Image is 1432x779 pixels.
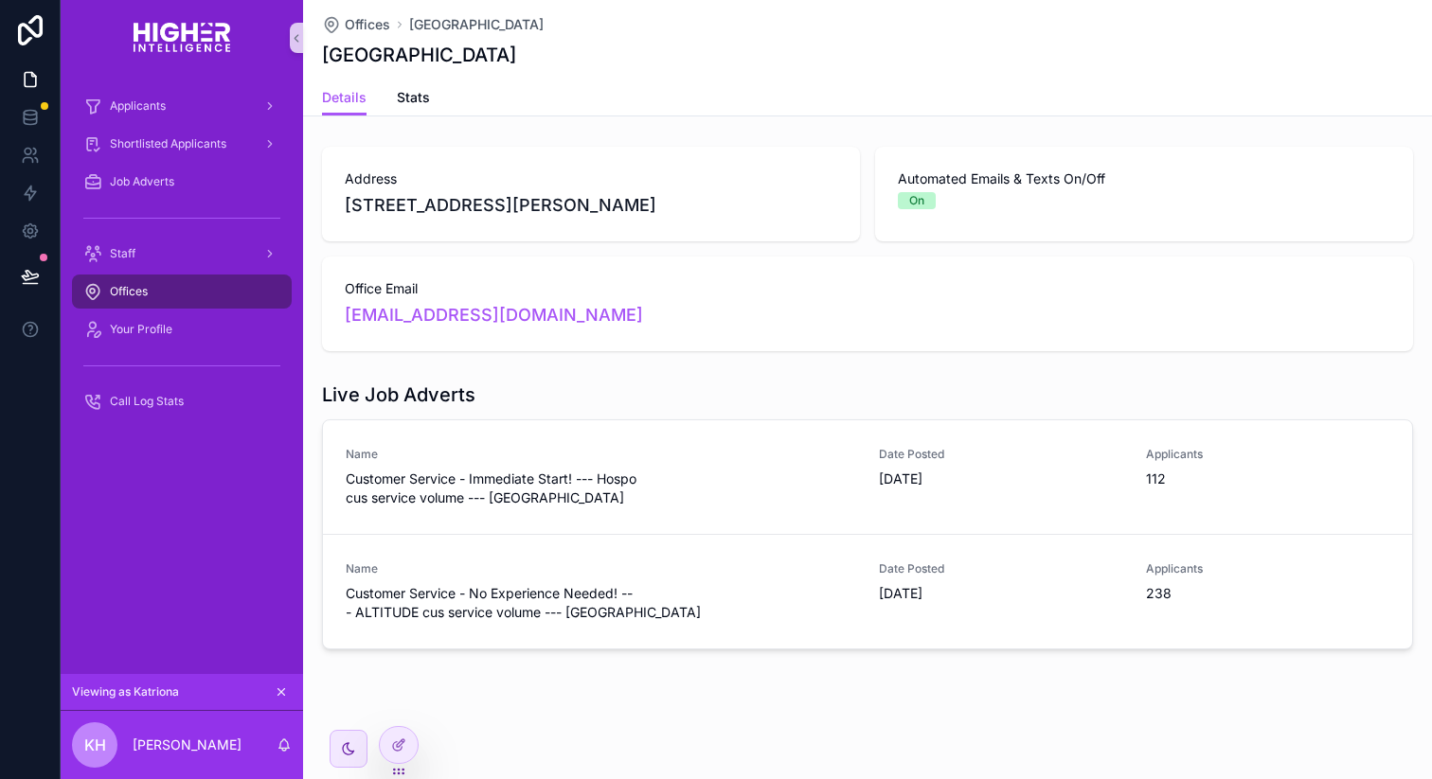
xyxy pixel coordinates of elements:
[397,80,430,118] a: Stats
[61,76,303,443] div: scrollable content
[1146,561,1390,576] span: Applicants
[110,394,184,409] span: Call Log Stats
[345,192,837,219] span: [STREET_ADDRESS][PERSON_NAME]
[1146,447,1390,462] span: Applicants
[345,169,837,188] span: Address
[346,584,856,622] span: Customer Service - No Experience Needed! --- ALTITUDE cus service volume --- [GEOGRAPHIC_DATA]
[134,23,230,53] img: App logo
[322,42,516,68] h1: [GEOGRAPHIC_DATA]
[72,89,292,123] a: Applicants
[879,469,1123,488] span: [DATE]
[72,165,292,199] a: Job Adverts
[1146,469,1390,488] span: 112
[110,136,226,151] span: Shortlisted Applicants
[322,80,367,116] a: Details
[397,88,430,107] span: Stats
[1146,584,1390,603] span: 238
[110,322,172,337] span: Your Profile
[72,237,292,271] a: Staff
[879,447,1123,462] span: Date Posted
[110,174,174,189] span: Job Adverts
[322,88,367,107] span: Details
[84,734,106,756] span: KH
[898,169,1390,188] span: Automated Emails & Texts On/Off
[345,302,643,328] a: [EMAIL_ADDRESS][DOMAIN_NAME]
[72,127,292,161] a: Shortlisted Applicants
[909,192,924,209] div: On
[72,312,292,346] a: Your Profile
[72,274,292,309] a: Offices
[323,420,1412,534] a: NameCustomer Service - Immediate Start! --- Hospo cus service volume --- [GEOGRAPHIC_DATA]Date Po...
[72,684,179,699] span: Viewing as Katriona
[110,246,135,261] span: Staff
[110,284,148,299] span: Offices
[322,15,390,34] a: Offices
[346,469,856,507] span: Customer Service - Immediate Start! --- Hospo cus service volume --- [GEOGRAPHIC_DATA]
[409,15,544,34] a: [GEOGRAPHIC_DATA]
[323,534,1412,648] a: NameCustomer Service - No Experience Needed! --- ALTITUDE cus service volume --- [GEOGRAPHIC_DATA...
[879,561,1123,576] span: Date Posted
[110,98,166,114] span: Applicants
[322,381,475,408] h1: Live Job Adverts
[879,584,1123,603] span: [DATE]
[345,279,1390,298] span: Office Email
[72,384,292,418] a: Call Log Stats
[345,15,390,34] span: Offices
[346,561,856,576] span: Name
[346,447,856,462] span: Name
[133,735,242,754] p: [PERSON_NAME]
